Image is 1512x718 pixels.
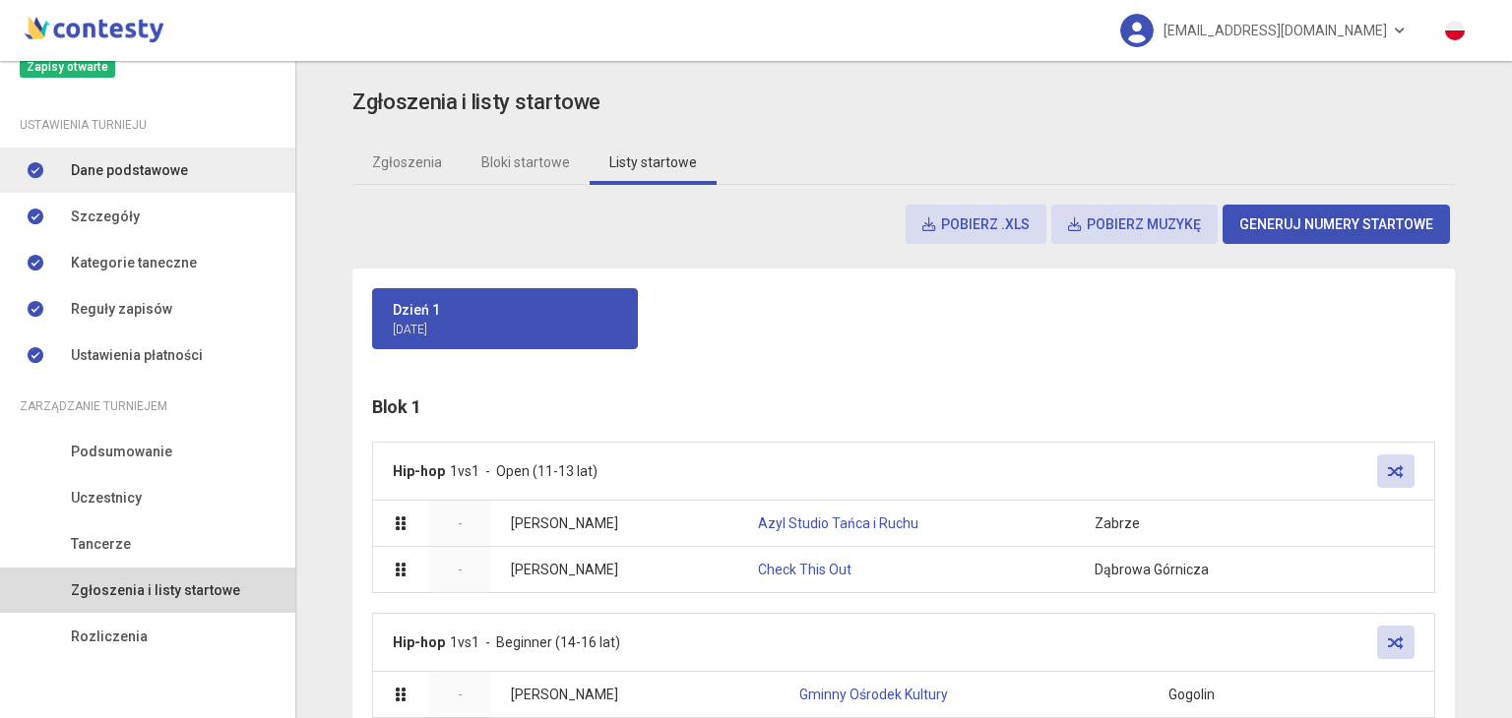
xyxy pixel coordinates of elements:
[458,515,463,531] span: -
[458,562,463,577] span: -
[462,140,590,185] a: Bloki startowe
[352,86,600,120] h3: Zgłoszenia i listy startowe
[71,626,148,647] span: Rozliczenia
[393,634,445,650] strong: Hip-hop
[20,395,167,417] span: Zarządzanie turniejem
[450,463,598,479] span: 1vs1 - Open (11-13 lat)
[71,159,188,181] span: Dane podstawowe
[352,86,1455,120] app-title: sidebar.management.starting-list
[20,114,276,136] div: Ustawienia turnieju
[71,252,197,273] span: Kategorie taneczne
[393,463,445,479] strong: Hip-hop
[1068,216,1201,232] span: Pobierz muzykę
[372,396,420,417] span: Blok 1
[20,56,115,78] span: Zapisy otwarte
[1075,500,1334,546] td: Zabrze
[458,687,463,702] span: -
[1051,205,1218,244] button: Pobierz muzykę
[511,512,719,534] p: [PERSON_NAME]
[71,298,172,320] span: Reguły zapisów
[71,487,142,509] span: Uczestnicy
[511,559,719,580] p: [PERSON_NAME]
[906,205,1046,244] button: Pobierz .xls
[352,140,462,185] a: Zgłoszenia
[1149,671,1317,717] td: Gogolin
[71,344,203,366] span: Ustawienia płatności
[71,441,172,462] span: Podsumowanie
[71,533,131,555] span: Tancerze
[590,140,717,185] a: Listy startowe
[1223,205,1450,244] button: Generuj numery startowe
[393,299,617,321] p: Dzień 1
[71,206,140,227] span: Szczegóły
[758,562,851,577] a: Check This Out
[450,634,620,650] span: 1vs1 - Beginner (14-16 lat)
[1075,546,1334,592] td: Dąbrowa Górnicza
[393,321,617,339] p: [DATE]
[758,515,918,531] a: Azyl Studio Tańca i Ruchu
[71,579,240,601] span: Zgłoszenia i listy startowe
[1164,10,1387,51] span: [EMAIL_ADDRESS][DOMAIN_NAME]
[511,684,760,705] p: [PERSON_NAME]
[799,687,948,702] a: Gminny Ośrodek Kultury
